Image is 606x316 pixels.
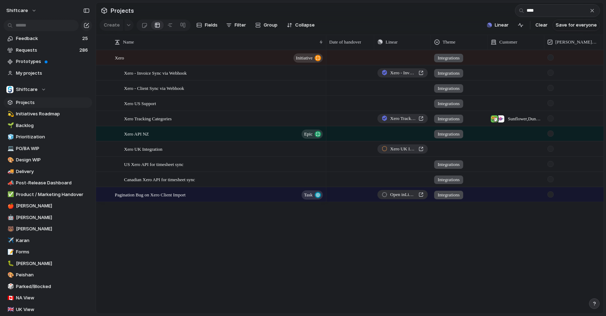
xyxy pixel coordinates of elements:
div: 💫 [7,110,12,118]
div: 📣 [7,179,12,187]
span: Backlog [16,122,90,129]
a: Prototypes [4,56,92,67]
span: Pagination Bug on Xero Client Import [115,190,186,199]
a: 🌱Backlog [4,120,92,131]
a: 🎨Peishan [4,270,92,280]
div: 🧊Prioritization [4,132,92,142]
button: 📝 [6,248,13,255]
a: Xero Tracking Categories [377,114,428,123]
button: 🍎 [6,202,13,209]
button: Task [302,190,323,200]
span: Xero UK Integration [124,145,162,153]
span: Requests [16,47,77,54]
span: Initiatives Roadmap [16,110,90,117]
span: Product / Marketing Handover [16,191,90,198]
span: Fields [205,22,218,29]
span: [PERSON_NAME] [16,260,90,267]
div: 🎲 [7,282,12,291]
button: Epic [302,130,323,139]
span: Integrations [438,131,460,138]
span: Prototypes [16,58,90,65]
span: [PERSON_NAME] [16,214,90,221]
span: [PERSON_NAME] [16,202,90,209]
div: 🎲Parked/Blocked [4,281,92,292]
button: 💻 [6,145,13,152]
div: 🚚 [7,167,12,176]
span: Integrations [438,70,460,77]
a: 🐛[PERSON_NAME] [4,258,92,269]
div: 🇬🇧 [7,305,12,314]
button: ✅ [6,191,13,198]
button: 🇬🇧 [6,306,13,313]
div: 🧊 [7,133,12,141]
div: 🐻 [7,225,12,233]
span: Canadian Xero API for timesheet sync [124,175,195,183]
button: Linear [484,20,511,30]
button: Clear [533,19,550,31]
span: UK View [16,306,90,313]
a: 🐻[PERSON_NAME] [4,224,92,234]
span: Prioritization [16,133,90,140]
button: 💫 [6,110,13,117]
a: 📣Post-Release Dashboard [4,178,92,188]
div: 🐛 [7,259,12,268]
span: US Xero API for timesheet sync [124,160,184,168]
span: NA View [16,294,90,301]
div: 🚚Delivery [4,166,92,177]
div: 🇬🇧UK View [4,304,92,315]
span: Feedback [16,35,80,42]
div: 💫Initiatives Roadmap [4,109,92,119]
div: 🌱 [7,121,12,130]
span: Name [123,39,134,46]
button: Save for everyone [552,19,600,31]
span: Forms [16,248,90,255]
span: Xero US Support [124,99,156,107]
span: Xero UK Integration [390,145,416,153]
span: Delivery [16,168,90,175]
button: ✈️ [6,237,13,244]
a: 📝Forms [4,247,92,257]
span: Parked/Blocked [16,283,90,290]
span: Peishan [16,271,90,278]
a: 🎨Design WIP [4,155,92,165]
span: Xero - Client Sync via Webhook [124,84,184,92]
a: Xero - Invoice Sync via Webhook [377,68,428,77]
a: 🍎[PERSON_NAME] [4,201,92,211]
a: 🤖[PERSON_NAME] [4,212,92,223]
span: Save for everyone [556,22,597,29]
span: initiative [296,53,313,63]
span: Integrations [438,161,460,168]
div: ✅Product / Marketing Handover [4,189,92,200]
span: My projects [16,70,90,77]
a: ✈️Karan [4,235,92,246]
a: 🇨🇦NA View [4,293,92,303]
span: shiftcare [6,7,28,14]
button: shiftcare [3,5,40,16]
span: [PERSON_NAME] Watching [555,39,597,46]
span: Xero - Invoice Sync via Webhook [124,69,187,77]
a: 💻PO/BA WIP [4,143,92,154]
button: 🧊 [6,133,13,140]
button: Filter [223,19,249,31]
span: 25 [82,35,89,42]
button: 🇨🇦 [6,294,13,301]
span: Integrations [438,191,460,199]
div: 🍎 [7,202,12,210]
span: Linear [386,39,398,46]
div: 🎨 [7,156,12,164]
a: My projects [4,68,92,79]
div: 🎨 [7,271,12,279]
div: 🇨🇦 [7,294,12,302]
span: Filter [235,22,246,29]
span: Post-Release Dashboard [16,179,90,186]
span: Integrations [438,176,460,183]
